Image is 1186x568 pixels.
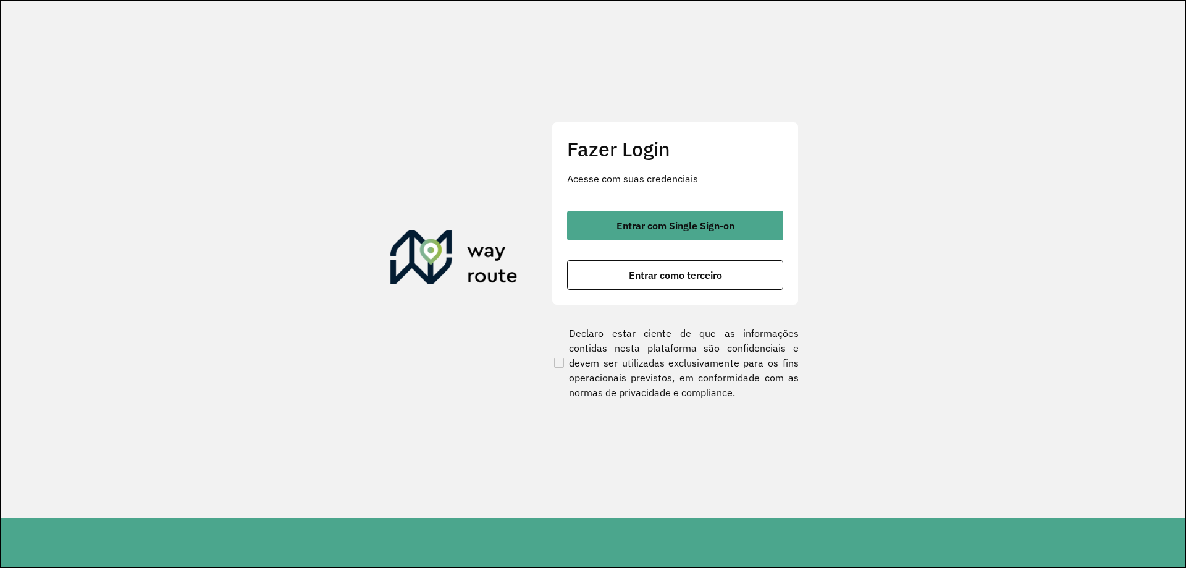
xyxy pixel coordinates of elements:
button: button [567,260,783,290]
h2: Fazer Login [567,137,783,161]
label: Declaro estar ciente de que as informações contidas nesta plataforma são confidenciais e devem se... [552,326,799,400]
img: Roteirizador AmbevTech [390,230,518,289]
span: Entrar com Single Sign-on [616,221,734,231]
span: Entrar como terceiro [629,270,722,280]
p: Acesse com suas credenciais [567,171,783,186]
button: button [567,211,783,240]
